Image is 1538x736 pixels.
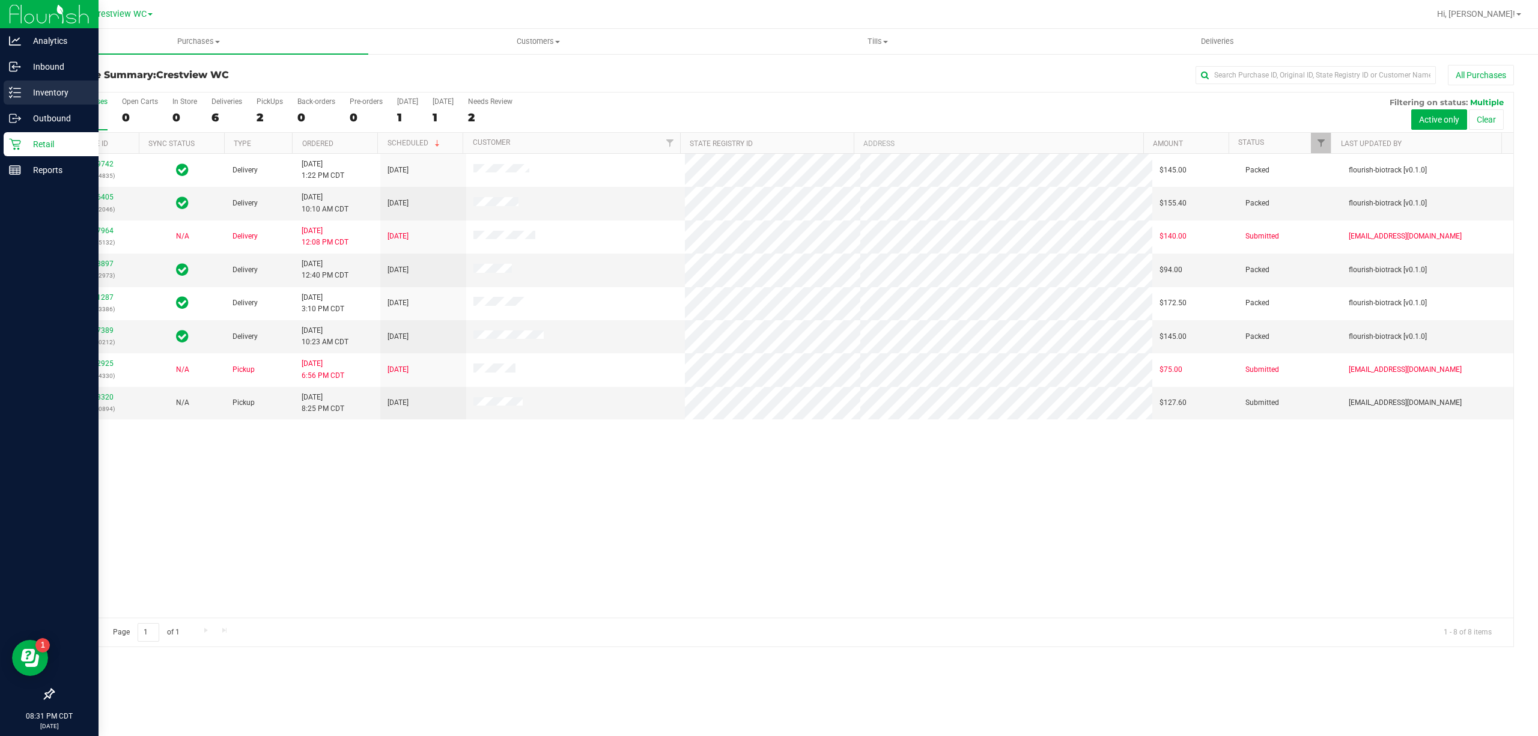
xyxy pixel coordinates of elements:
span: In Sync [176,162,189,178]
a: Ordered [302,139,333,148]
span: [DATE] 8:25 PM CDT [302,392,344,415]
span: Multiple [1470,97,1504,107]
button: N/A [176,364,189,376]
p: Inventory [21,85,93,100]
div: Back-orders [297,97,335,106]
span: [DATE] [388,198,409,209]
a: 11841287 [80,293,114,302]
a: Type [234,139,251,148]
span: In Sync [176,195,189,211]
span: $94.00 [1160,264,1182,276]
span: [DATE] [388,364,409,376]
span: In Sync [176,328,189,345]
span: flourish-biotrack [v0.1.0] [1349,198,1427,209]
inline-svg: Reports [9,164,21,176]
div: 0 [172,111,197,124]
a: Customer [473,138,510,147]
inline-svg: Retail [9,138,21,150]
div: Deliveries [211,97,242,106]
span: Crestview WC [93,9,147,19]
span: [DATE] [388,297,409,309]
a: Status [1238,138,1264,147]
div: Open Carts [122,97,158,106]
p: Inbound [21,59,93,74]
span: $155.40 [1160,198,1187,209]
div: Pre-orders [350,97,383,106]
a: 11852925 [80,359,114,368]
span: Packed [1245,264,1269,276]
span: Delivery [233,231,258,242]
p: Outbound [21,111,93,126]
span: $127.60 [1160,397,1187,409]
span: $172.50 [1160,297,1187,309]
button: N/A [176,397,189,409]
span: [EMAIL_ADDRESS][DOMAIN_NAME] [1349,364,1462,376]
a: 11847389 [80,326,114,335]
span: [DATE] 3:10 PM CDT [302,292,344,315]
span: Delivery [233,198,258,209]
div: 1 [433,111,454,124]
span: [EMAIL_ADDRESS][DOMAIN_NAME] [1349,231,1462,242]
h3: Purchase Summary: [53,70,540,81]
span: $75.00 [1160,364,1182,376]
span: Packed [1245,198,1269,209]
span: Hi, [PERSON_NAME]! [1437,9,1515,19]
div: 0 [350,111,383,124]
div: 2 [468,111,512,124]
span: [DATE] 12:08 PM CDT [302,225,348,248]
a: Filter [660,133,680,153]
span: [DATE] [388,231,409,242]
inline-svg: Inbound [9,61,21,73]
button: Clear [1469,109,1504,130]
a: 11848897 [80,260,114,268]
span: $140.00 [1160,231,1187,242]
th: Address [854,133,1143,154]
a: Tills [708,29,1047,54]
a: Purchases [29,29,368,54]
span: Pickup [233,364,255,376]
div: 2 [257,111,283,124]
a: Scheduled [388,139,442,147]
span: Packed [1245,165,1269,176]
span: Customers [369,36,707,47]
a: Amount [1153,139,1183,148]
div: 0 [297,111,335,124]
span: Pickup [233,397,255,409]
input: 1 [138,623,159,642]
p: [DATE] [5,722,93,731]
span: [DATE] [388,165,409,176]
div: PickUps [257,97,283,106]
a: 11839742 [80,160,114,168]
div: 0 [122,111,158,124]
span: Packed [1245,331,1269,342]
button: Active only [1411,109,1467,130]
span: Submitted [1245,397,1279,409]
span: [EMAIL_ADDRESS][DOMAIN_NAME] [1349,397,1462,409]
span: $145.00 [1160,165,1187,176]
span: [DATE] 1:22 PM CDT [302,159,344,181]
span: Not Applicable [176,365,189,374]
span: Crestview WC [156,69,229,81]
span: Not Applicable [176,232,189,240]
span: [DATE] 12:40 PM CDT [302,258,348,281]
span: Delivery [233,331,258,342]
span: In Sync [176,294,189,311]
span: flourish-biotrack [v0.1.0] [1349,331,1427,342]
span: [DATE] 10:10 AM CDT [302,192,348,214]
input: Search Purchase ID, Original ID, State Registry ID or Customer Name... [1196,66,1436,84]
div: [DATE] [433,97,454,106]
span: [DATE] [388,397,409,409]
a: 11853320 [80,393,114,401]
span: Tills [708,36,1047,47]
span: Deliveries [1185,36,1250,47]
span: [DATE] 6:56 PM CDT [302,358,344,381]
div: In Store [172,97,197,106]
span: flourish-biotrack [v0.1.0] [1349,297,1427,309]
span: Purchases [29,36,368,47]
a: 11847964 [80,227,114,235]
span: Page of 1 [103,623,189,642]
a: Deliveries [1048,29,1387,54]
span: [DATE] 10:23 AM CDT [302,325,348,348]
a: 11846405 [80,193,114,201]
span: In Sync [176,261,189,278]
